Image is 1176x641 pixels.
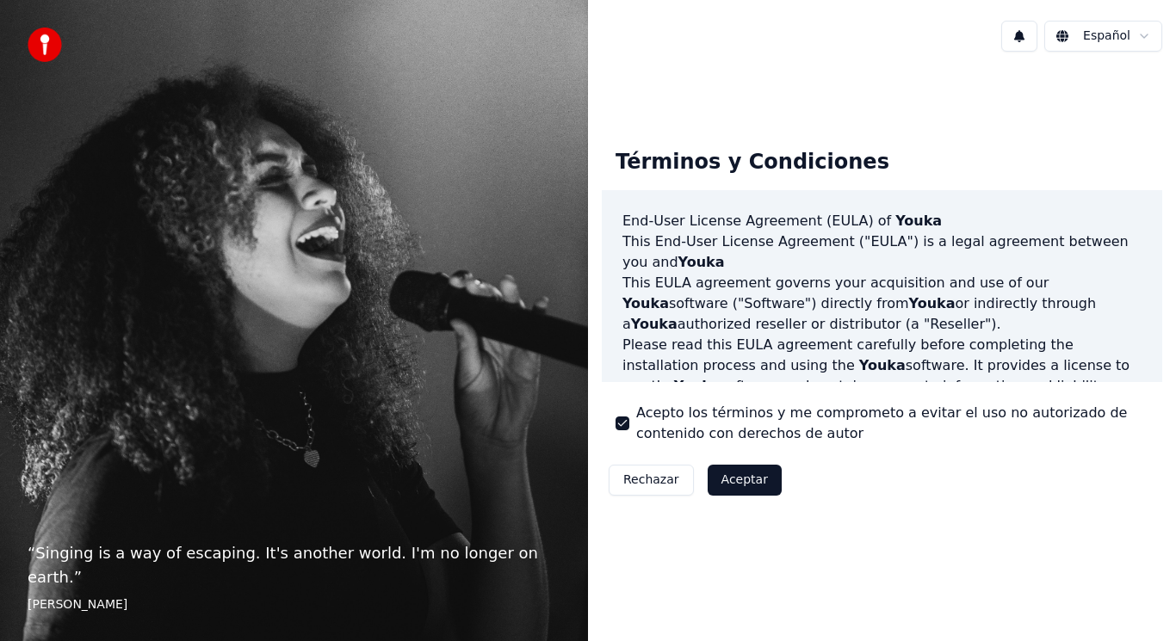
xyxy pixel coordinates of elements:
[636,403,1148,444] label: Acepto los términos y me comprometo a evitar el uso no autorizado de contenido con derechos de autor
[609,465,694,496] button: Rechazar
[678,254,725,270] span: Youka
[622,211,1142,231] h3: End-User License Agreement (EULA) of
[674,378,721,394] span: Youka
[28,541,560,589] p: “ Singing is a way of escaping. It's another world. I'm no longer on earth. ”
[622,231,1142,273] p: This End-User License Agreement ("EULA") is a legal agreement between you and
[631,316,678,332] span: Youka
[622,295,669,311] span: Youka
[895,213,942,229] span: Youka
[28,28,62,62] img: youka
[602,135,903,190] div: Términos y Condiciones
[909,295,956,311] span: Youka
[622,273,1142,335] p: This EULA agreement governs your acquisition and use of our software ("Software") directly from o...
[622,335,1142,417] p: Please read this EULA agreement carefully before completing the installation process and using th...
[859,357,906,373] span: Youka
[28,596,560,613] footer: [PERSON_NAME]
[708,465,782,496] button: Aceptar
